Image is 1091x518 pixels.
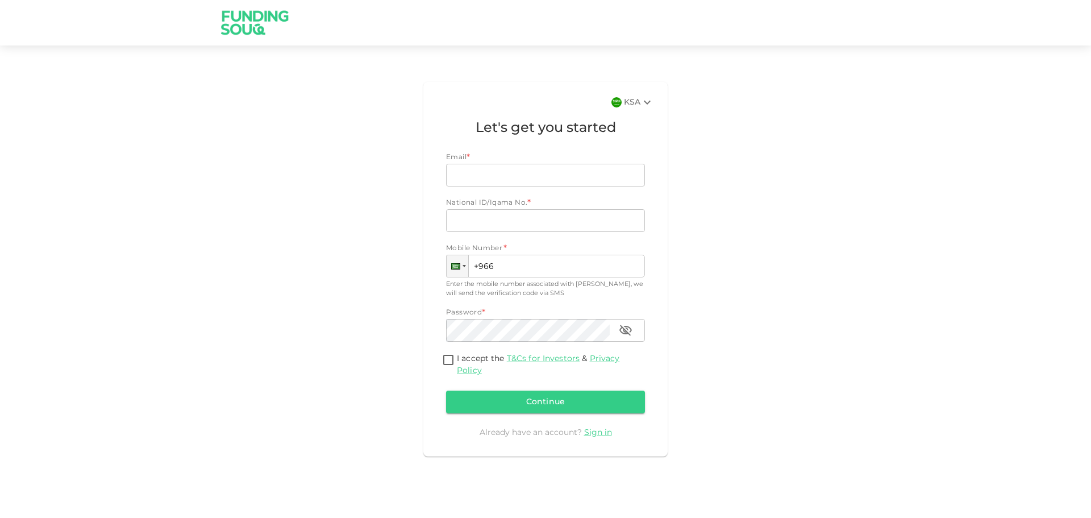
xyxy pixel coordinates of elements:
div: Already have an account? [446,427,645,438]
img: flag-sa.b9a346574cdc8950dd34b50780441f57.svg [611,97,622,107]
span: Password [446,309,482,316]
a: Privacy Policy [457,355,619,375]
a: T&Cs for Investors [507,355,580,363]
input: nationalId [446,209,645,232]
a: Sign in [584,429,612,437]
input: password [446,319,610,342]
div: Enter the mobile number associated with [PERSON_NAME], we will send the verification code via SMS [446,280,645,299]
button: Continue [446,391,645,413]
span: Email [446,154,467,161]
span: National ID/Iqama No. [446,200,527,206]
input: 1 (702) 123-4567 [446,255,645,277]
span: termsConditionsForInvestmentsAccepted [440,353,457,368]
div: KSA [624,96,654,109]
input: email [446,164,632,187]
div: Saudi Arabia: + 966 [447,255,468,277]
h1: Let's get you started [446,118,645,139]
span: Mobile Number [446,243,502,255]
span: I accept the & [457,355,619,375]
